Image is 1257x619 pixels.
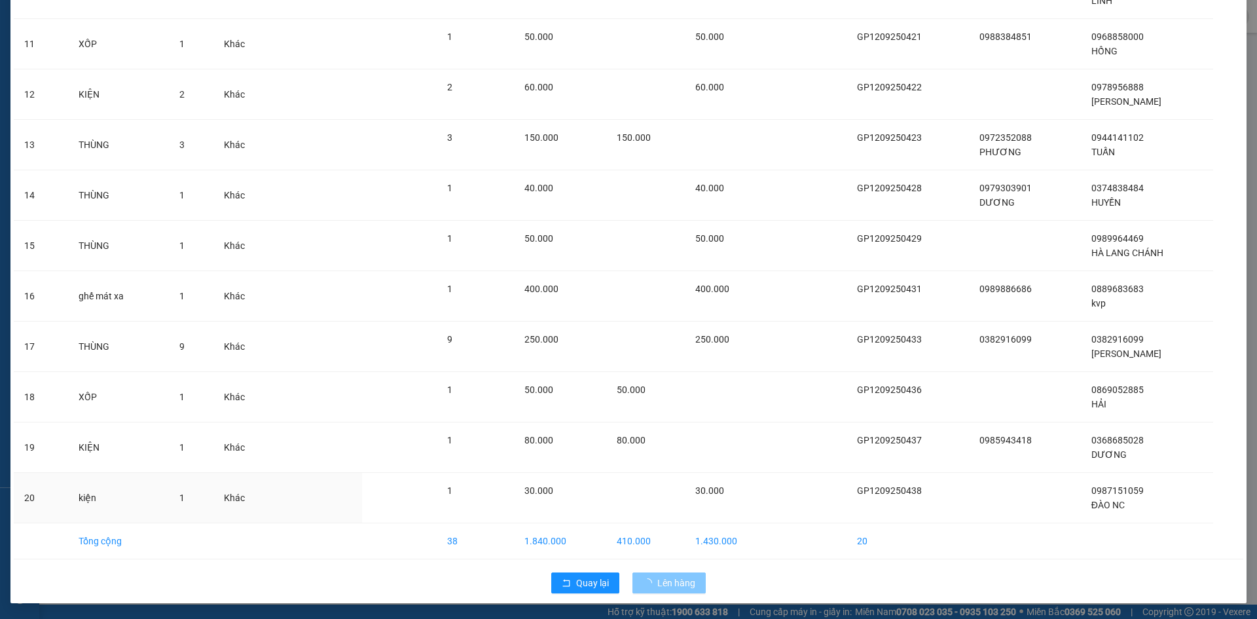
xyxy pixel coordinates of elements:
span: 0989964469 [1091,233,1144,244]
span: 1 [447,233,452,244]
span: 50.000 [524,233,553,244]
td: Khác [213,473,273,523]
td: KIỆN [68,422,169,473]
td: 38 [437,523,514,559]
td: 15 [14,221,68,271]
td: 19 [14,422,68,473]
span: 0987151059 [1091,485,1144,496]
span: 30.000 [695,485,724,496]
span: 9 [179,341,185,352]
td: 13 [14,120,68,170]
td: THÙNG [68,170,169,221]
td: Khác [213,372,273,422]
span: 1 [447,435,452,445]
span: 1 [447,31,452,42]
span: 150.000 [617,132,651,143]
span: 1 [447,183,452,193]
td: 18 [14,372,68,422]
td: Khác [213,322,273,372]
span: GP1209250436 [857,385,922,395]
span: 40.000 [524,183,553,193]
span: GP1209250433 [857,334,922,345]
td: 20 [14,473,68,523]
span: 1 [179,39,185,49]
span: 50.000 [617,385,646,395]
span: loading [643,578,657,588]
span: Quay lại [576,576,609,590]
td: ghế mát xa [68,271,169,322]
span: kvp [1091,298,1106,309]
span: 50.000 [524,31,553,42]
span: 3 [447,132,452,143]
span: GP1209250428 [857,183,922,193]
td: 20 [847,523,969,559]
span: GP1209250437 [857,435,922,445]
span: 80.000 [524,435,553,445]
span: TUẤN [1091,147,1115,157]
span: 60.000 [695,82,724,92]
span: 250.000 [524,334,558,345]
td: Khác [213,271,273,322]
span: 0869052885 [1091,385,1144,395]
span: HỒNG [1091,46,1118,56]
td: Khác [213,120,273,170]
span: 2 [447,82,452,92]
td: THÙNG [68,322,169,372]
button: Lên hàng [632,572,706,593]
td: 11 [14,19,68,69]
span: 1 [447,485,452,496]
td: Khác [213,19,273,69]
span: 50.000 [695,31,724,42]
span: GP1209250429 [857,233,922,244]
td: Khác [213,170,273,221]
span: 3 [179,140,185,150]
span: 0368685028 [1091,435,1144,445]
span: 1 [447,284,452,294]
span: 30.000 [524,485,553,496]
span: 9 [447,334,452,345]
span: 1 [179,190,185,200]
span: 0988384851 [979,31,1032,42]
span: 0978956888 [1091,82,1144,92]
span: 1 [179,392,185,402]
span: 250.000 [695,334,729,345]
span: GP1209250438 [857,485,922,496]
td: 1.840.000 [514,523,606,559]
td: THÙNG [68,120,169,170]
span: 40.000 [695,183,724,193]
span: 0985943418 [979,435,1032,445]
span: 2 [179,89,185,100]
span: 1 [179,240,185,251]
span: HÀ LANG CHÁNH [1091,248,1163,258]
td: kiện [68,473,169,523]
span: GP1209250423 [857,132,922,143]
span: 150.000 [524,132,558,143]
span: DƯƠNG [979,197,1015,208]
span: 0944141102 [1091,132,1144,143]
span: GP1209250422 [857,82,922,92]
td: 16 [14,271,68,322]
span: HẢI [1091,399,1106,409]
td: 1.430.000 [685,523,774,559]
td: XỐP [68,372,169,422]
span: 0972352088 [979,132,1032,143]
td: Khác [213,69,273,120]
span: PHƯƠNG [979,147,1021,157]
td: KIỆN [68,69,169,120]
span: GP1209250431 [857,284,922,294]
span: 80.000 [617,435,646,445]
span: 400.000 [524,284,558,294]
span: 1 [179,493,185,503]
span: 1 [179,442,185,453]
span: Lên hàng [657,576,695,590]
span: 50.000 [524,385,553,395]
span: 1 [179,291,185,301]
span: 0889683683 [1091,284,1144,294]
span: 0382916099 [1091,334,1144,345]
span: HUYỀN [1091,197,1121,208]
span: ĐÀO NC [1091,500,1125,510]
span: 0979303901 [979,183,1032,193]
td: 410.000 [606,523,685,559]
td: 12 [14,69,68,120]
td: Tổng cộng [68,523,169,559]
